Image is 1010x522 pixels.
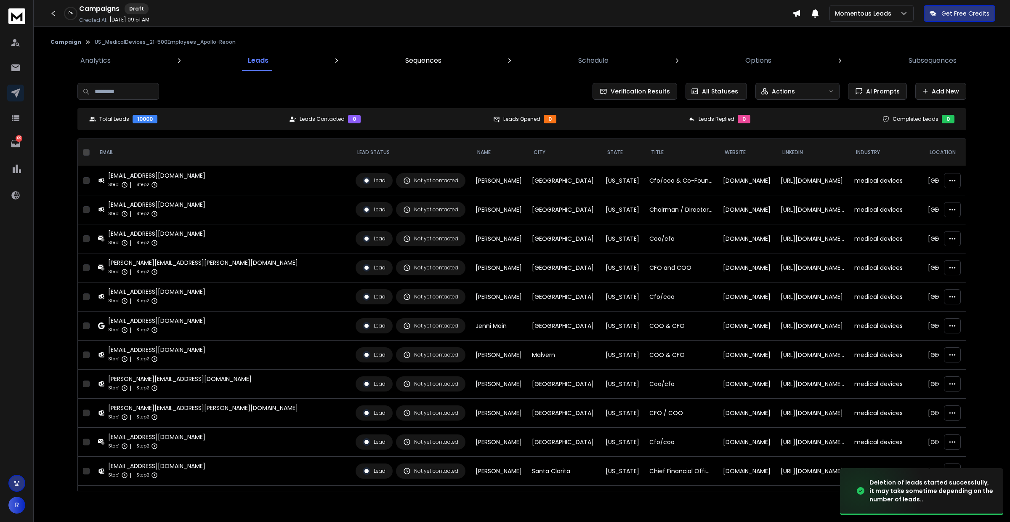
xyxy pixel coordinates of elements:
[403,409,458,417] div: Not yet contacted
[108,442,120,450] p: Step 1
[849,457,923,486] td: medical devices
[403,206,458,213] div: Not yet contacted
[923,370,995,399] td: [GEOGRAPHIC_DATA]
[403,438,458,446] div: Not yet contacted
[644,312,718,341] td: COO & CFO
[776,253,849,282] td: [URL][DOMAIN_NAME][PERSON_NAME]
[776,428,849,457] td: [URL][DOMAIN_NAME][PERSON_NAME]
[527,428,601,457] td: [GEOGRAPHIC_DATA]
[248,56,268,66] p: Leads
[527,166,601,195] td: [GEOGRAPHIC_DATA]
[108,288,205,296] div: [EMAIL_ADDRESS][DOMAIN_NAME]
[776,139,849,166] th: LinkedIn
[702,87,738,96] p: All Statuses
[923,312,995,341] td: [GEOGRAPHIC_DATA]
[644,224,718,253] td: Coo/cfo
[470,139,527,166] th: NAME
[363,409,385,417] div: Lead
[136,181,149,189] p: Step 2
[403,322,458,330] div: Not yet contacted
[644,166,718,195] td: Cfo/coo & Co-Founder
[776,399,849,428] td: [URL][DOMAIN_NAME]
[923,195,995,224] td: [GEOGRAPHIC_DATA]
[108,375,252,383] div: [PERSON_NAME][EMAIL_ADDRESS][DOMAIN_NAME]
[849,253,923,282] td: medical devices
[130,413,131,421] p: |
[69,11,73,16] p: 0 %
[108,384,120,392] p: Step 1
[601,428,644,457] td: [US_STATE]
[601,195,644,224] td: [US_STATE]
[8,8,25,24] img: logo
[573,51,614,71] a: Schedule
[130,181,131,189] p: |
[470,399,527,428] td: [PERSON_NAME]
[527,224,601,253] td: [GEOGRAPHIC_DATA]
[470,224,527,253] td: [PERSON_NAME]
[125,3,149,14] div: Draft
[351,139,470,166] th: LEAD STATUS
[108,462,205,470] div: [EMAIL_ADDRESS][DOMAIN_NAME]
[923,253,995,282] td: [GEOGRAPHIC_DATA]
[527,457,601,486] td: Santa Clarita
[108,346,205,354] div: [EMAIL_ADDRESS][DOMAIN_NAME]
[644,253,718,282] td: CFO and COO
[601,253,644,282] td: [US_STATE]
[738,115,750,123] div: 0
[403,235,458,242] div: Not yet contacted
[527,341,601,370] td: Malvern
[776,457,849,486] td: [URL][DOMAIN_NAME]
[470,166,527,195] td: [PERSON_NAME]
[348,115,361,123] div: 0
[601,282,644,312] td: [US_STATE]
[527,370,601,399] td: [GEOGRAPHIC_DATA]
[941,9,989,18] p: Get Free Credits
[593,83,677,100] button: Verification Results
[699,116,734,123] p: Leads Replied
[527,282,601,312] td: [GEOGRAPHIC_DATA]
[363,177,385,184] div: Lead
[644,282,718,312] td: Cfo/coo
[130,239,131,247] p: |
[849,139,923,166] th: industry
[300,116,345,123] p: Leads Contacted
[893,116,938,123] p: Completed Leads
[718,253,776,282] td: [DOMAIN_NAME]
[718,282,776,312] td: [DOMAIN_NAME]
[718,224,776,253] td: [DOMAIN_NAME]
[644,399,718,428] td: CFO / COO
[745,56,771,66] p: Options
[108,258,298,267] div: [PERSON_NAME][EMAIL_ADDRESS][PERSON_NAME][DOMAIN_NAME]
[108,433,205,441] div: [EMAIL_ADDRESS][DOMAIN_NAME]
[776,224,849,253] td: [URL][DOMAIN_NAME][PERSON_NAME]
[849,282,923,312] td: medical devices
[923,341,995,370] td: [GEOGRAPHIC_DATA]
[136,326,149,334] p: Step 2
[923,399,995,428] td: [GEOGRAPHIC_DATA]
[136,413,149,421] p: Step 2
[363,467,385,475] div: Lead
[95,39,236,45] p: US_MedicalDevices_21-500Employees_Apollo-Reoon
[108,404,298,412] div: [PERSON_NAME][EMAIL_ADDRESS][PERSON_NAME][DOMAIN_NAME]
[578,56,609,66] p: Schedule
[470,486,527,515] td: [PERSON_NAME]
[130,471,131,479] p: |
[776,195,849,224] td: [URL][DOMAIN_NAME][PERSON_NAME]
[136,239,149,247] p: Step 2
[363,235,385,242] div: Lead
[8,497,25,514] button: R
[849,399,923,428] td: medical devices
[50,39,81,45] button: Campaign
[136,210,149,218] p: Step 2
[108,239,120,247] p: Step 1
[923,282,995,312] td: [GEOGRAPHIC_DATA]
[470,428,527,457] td: [PERSON_NAME]
[136,471,149,479] p: Step 2
[527,195,601,224] td: [GEOGRAPHIC_DATA]
[923,166,995,195] td: [GEOGRAPHIC_DATA]
[942,115,954,123] div: 0
[136,268,149,276] p: Step 2
[108,471,120,479] p: Step 1
[243,51,274,71] a: Leads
